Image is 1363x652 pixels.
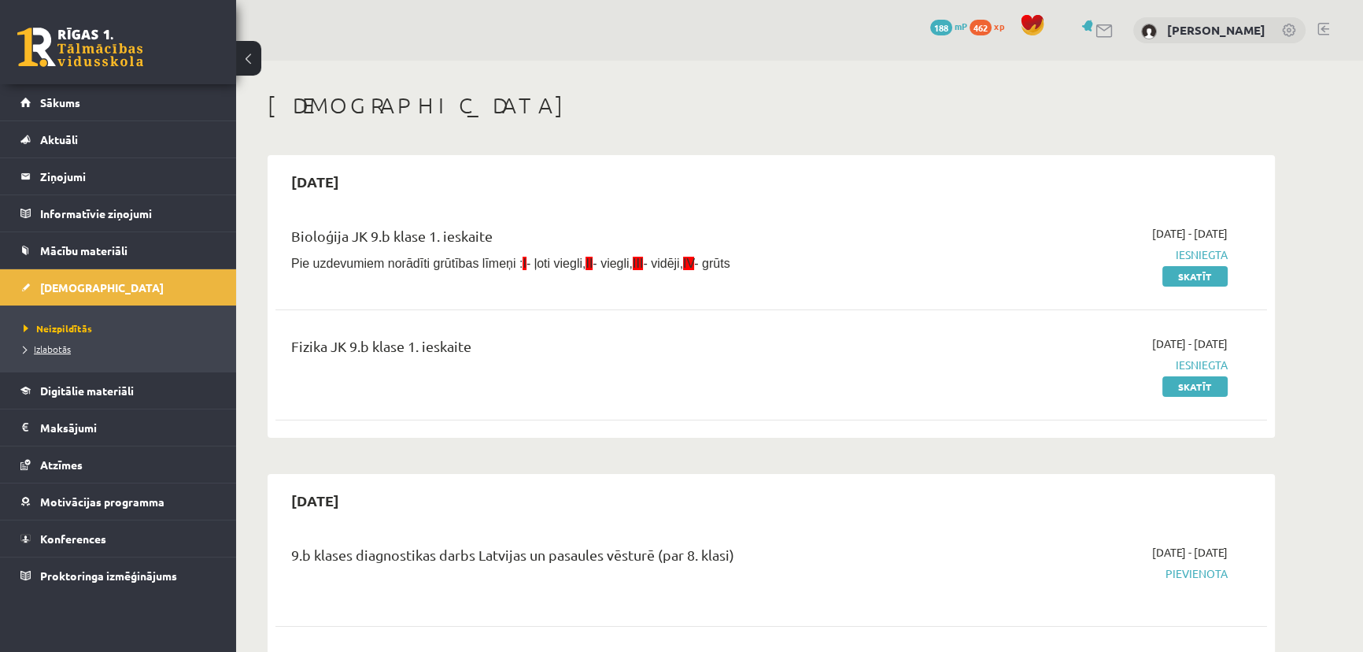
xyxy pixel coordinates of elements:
[24,321,220,335] a: Neizpildītās
[931,357,1228,373] span: Iesniegta
[1162,376,1228,397] a: Skatīt
[40,95,80,109] span: Sākums
[1152,544,1228,561] span: [DATE] - [DATE]
[275,482,355,519] h2: [DATE]
[1152,335,1228,352] span: [DATE] - [DATE]
[291,257,730,270] span: Pie uzdevumiem norādīti grūtības līmeņi : - ļoti viegli, - viegli, - vidēji, - grūts
[40,132,78,146] span: Aktuāli
[24,343,71,355] span: Izlabotās
[40,158,216,194] legend: Ziņojumi
[40,383,134,398] span: Digitālie materiāli
[24,342,220,356] a: Izlabotās
[20,269,216,306] a: [DEMOGRAPHIC_DATA]
[633,257,643,270] span: III
[955,20,967,32] span: mP
[291,225,907,254] div: Bioloģija JK 9.b klase 1. ieskaite
[1141,24,1157,39] img: Aigars Laķis
[20,520,216,557] a: Konferences
[683,257,694,270] span: IV
[20,483,216,520] a: Motivācijas programma
[1152,225,1228,242] span: [DATE] - [DATE]
[1167,22,1265,38] a: [PERSON_NAME]
[931,246,1228,263] span: Iesniegta
[40,532,106,546] span: Konferences
[20,84,216,120] a: Sākums
[20,195,216,232] a: Informatīvie ziņojumi
[931,565,1228,582] span: Pievienota
[994,20,1004,32] span: xp
[40,243,127,257] span: Mācību materiāli
[20,558,216,594] a: Proktoringa izmēģinājums
[17,28,143,67] a: Rīgas 1. Tālmācības vidusskola
[20,446,216,483] a: Atzīmes
[24,322,92,335] span: Neizpildītās
[20,121,216,157] a: Aktuāli
[523,257,526,270] span: I
[40,495,164,509] span: Motivācijas programma
[930,20,952,35] span: 188
[275,163,355,200] h2: [DATE]
[291,335,907,365] div: Fizika JK 9.b klase 1. ieskaite
[20,372,216,409] a: Digitālie materiāli
[40,458,83,472] span: Atzīmes
[20,409,216,446] a: Maksājumi
[20,232,216,269] a: Mācību materiāli
[970,20,1012,32] a: 462 xp
[585,257,593,270] span: II
[291,544,907,573] div: 9.b klases diagnostikas darbs Latvijas un pasaules vēsturē (par 8. klasi)
[40,195,216,232] legend: Informatīvie ziņojumi
[20,158,216,194] a: Ziņojumi
[930,20,967,32] a: 188 mP
[40,569,177,583] span: Proktoringa izmēģinājums
[40,409,216,446] legend: Maksājumi
[268,92,1275,119] h1: [DEMOGRAPHIC_DATA]
[40,280,164,295] span: [DEMOGRAPHIC_DATA]
[1162,266,1228,287] a: Skatīt
[970,20,992,35] span: 462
